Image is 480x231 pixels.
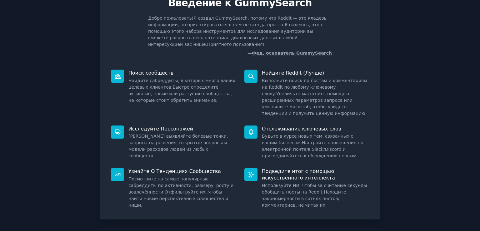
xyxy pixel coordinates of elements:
[262,70,324,76] ya-tr-span: Найдите Reddit (Лучше)
[262,183,367,194] ya-tr-span: Используйте ИИ, чтобы за считаные секунды обобщить посты на Reddit.
[128,70,173,76] ya-tr-span: Поиск сообществ
[262,78,367,96] ya-tr-span: Выполните поиск по постам и комментариям на Reddit по любому ключевому слову.
[148,16,327,27] ya-tr-span: Я создал GummySearch, потому что Reddit — это кладезь информации, но ориентироваться в нём не все...
[128,85,232,103] ya-tr-span: Быстро определите активные, новые или растущие сообщества, на которые стоит обратить внимание.
[262,168,335,181] ya-tr-span: Подведите итог с помощью искусственного интеллекта
[128,189,228,208] ya-tr-span: Отфильтруйте их, чтобы найти новые перспективные сообщества и ниши.
[128,176,233,194] ya-tr-span: Посмотрите на самые популярные сабреддиты по активности, размеру, росту и вовлечённости.
[128,134,228,158] ya-tr-span: [PERSON_NAME] выявляйте болевые точки, запросы на решения, открытые вопросы и модели расходов люд...
[128,168,221,174] ya-tr-span: Узнайте О Тенденциях Сообщества
[247,51,252,56] ya-tr-span: —
[262,140,363,158] ya-tr-span: Настройте оповещения по электронной почте/в Slack/Discord и присоединяйтесь к обсуждению первым.
[128,78,235,90] ya-tr-span: Найдите сабреддиты, в которых много ваших целевых клиентов.
[148,16,193,21] ya-tr-span: Добро пожаловать!
[252,51,332,56] a: Фед, основатель GummySearch
[262,189,346,208] ya-tr-span: Находите закономерности в сотнях постов/комментариев, не читая их.
[262,134,353,145] ya-tr-span: Будьте в курсе новых тем, связанных с вашим бизнесом.
[207,42,264,47] ya-tr-span: Приятного пользования!
[262,91,367,116] ya-tr-span: Увеличьте масштаб с помощью расширенных параметров запроса или уменьшите масштаб, чтобы увидеть т...
[262,126,341,132] ya-tr-span: Отслеживание ключевых слов
[128,126,193,132] ya-tr-span: Исследуйте Персонажей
